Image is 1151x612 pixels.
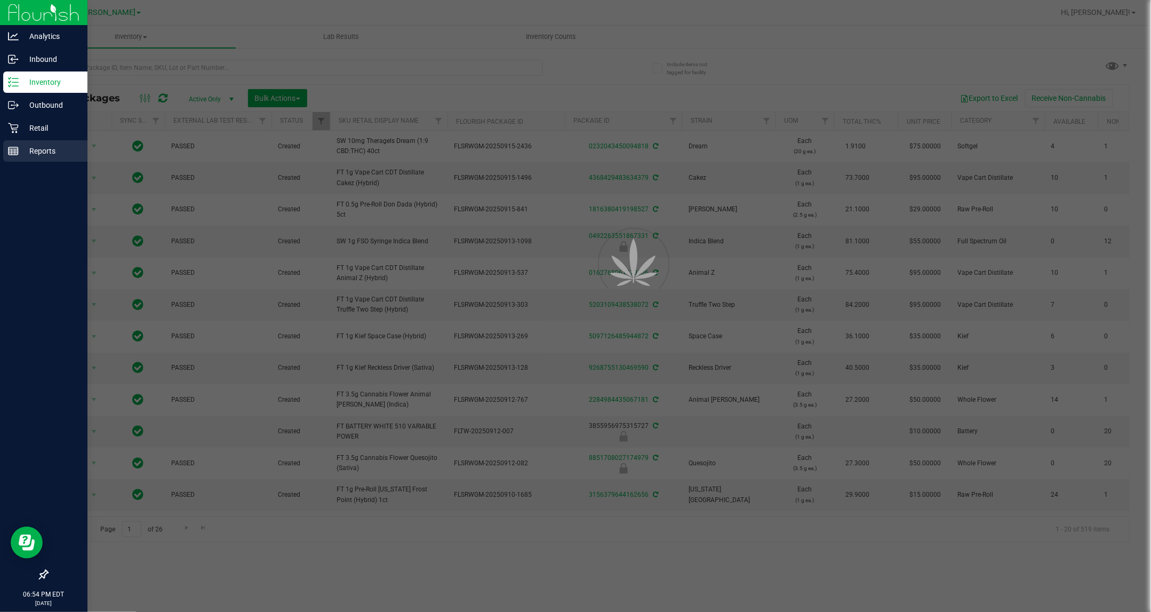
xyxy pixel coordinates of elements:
inline-svg: Retail [8,123,19,133]
p: Inbound [19,53,83,66]
inline-svg: Reports [8,146,19,156]
inline-svg: Inventory [8,77,19,88]
p: Analytics [19,30,83,43]
p: Retail [19,122,83,134]
inline-svg: Inbound [8,54,19,65]
p: Inventory [19,76,83,89]
p: Outbound [19,99,83,112]
p: 06:54 PM EDT [5,590,83,599]
iframe: Resource center [11,527,43,559]
p: [DATE] [5,599,83,607]
p: Reports [19,145,83,157]
inline-svg: Analytics [8,31,19,42]
inline-svg: Outbound [8,100,19,110]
